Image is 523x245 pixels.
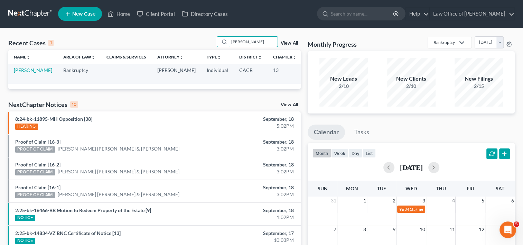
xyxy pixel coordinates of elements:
a: Proof of Claim [16-1] [15,184,60,190]
span: 341(a) meeting for [PERSON_NAME] [404,207,471,212]
div: 3:02PM [206,191,294,198]
a: 2:25-bk-16466-BB Motion to Redeem Property of the Estate [9] [15,207,151,213]
a: Calendar [308,125,345,140]
a: Nameunfold_more [14,54,30,60]
a: 2:25-bk-14834-VZ BNC Certificate of Notice [13] [15,230,121,236]
i: unfold_more [26,55,30,60]
div: September, 18 [206,116,294,122]
div: 3:02PM [206,168,294,175]
a: Area of Lawunfold_more [63,54,95,60]
div: 2/10 [319,83,368,90]
h3: Monthly Progress [308,40,357,48]
span: 31 [330,197,337,205]
span: Mon [346,185,358,191]
span: Thu [436,185,446,191]
div: September, 17 [206,230,294,237]
input: Search by name... [331,7,394,20]
div: 5:02PM [206,122,294,129]
button: month [312,148,331,158]
span: Wed [405,185,417,191]
a: Attorneyunfold_more [157,54,184,60]
div: 3:02PM [206,145,294,152]
a: 8:24-bk-11895-MH Opposition [38] [15,116,92,122]
div: 1:02PM [206,214,294,221]
div: PROOF OF CLAIM [15,192,55,198]
td: Individual [201,64,234,83]
a: View All [281,41,298,46]
a: Chapterunfold_more [273,54,297,60]
a: Directory Cases [178,8,231,20]
div: New Leads [319,75,368,83]
button: week [331,148,348,158]
td: Bankruptcy [58,64,101,83]
a: Districtunfold_more [239,54,262,60]
span: 2 [392,197,396,205]
i: unfold_more [217,55,221,60]
a: Proof of Claim [16-2] [15,162,60,167]
span: 11 [448,225,455,234]
td: 13 [268,64,302,83]
div: September, 18 [206,161,294,168]
i: unfold_more [179,55,184,60]
a: Home [104,8,133,20]
a: Help [406,8,429,20]
div: HEARING [15,124,38,130]
td: [PERSON_NAME] [152,64,201,83]
a: View All [281,102,298,107]
span: 7 [333,225,337,234]
button: list [363,148,376,158]
div: Bankruptcy [433,39,455,45]
div: 10 [70,101,78,108]
div: Recent Cases [8,39,54,47]
span: 3 [422,197,426,205]
div: NOTICE [15,215,35,221]
th: Claims & Services [101,50,152,64]
a: Proof of Claim [16-3] [15,139,60,145]
span: 5 [514,221,519,227]
i: unfold_more [258,55,262,60]
a: Client Portal [133,8,178,20]
div: PROOF OF CLAIM [15,169,55,175]
span: Tue [377,185,386,191]
div: September, 18 [206,138,294,145]
span: 12 [478,225,485,234]
div: September, 18 [206,184,294,191]
div: New Clients [387,75,436,83]
button: day [348,148,363,158]
span: Sun [318,185,328,191]
input: Search by name... [229,37,278,47]
div: 2/10 [387,83,436,90]
span: 8 [363,225,367,234]
a: [PERSON_NAME] [14,67,52,73]
a: Law Office of [PERSON_NAME] [430,8,514,20]
a: Typeunfold_more [207,54,221,60]
a: Tasks [348,125,375,140]
a: [PERSON_NAME] [PERSON_NAME] & [PERSON_NAME] [58,168,179,175]
span: 6 [511,197,515,205]
div: NextChapter Notices [8,100,78,109]
i: unfold_more [91,55,95,60]
div: September, 18 [206,207,294,214]
i: unfold_more [292,55,297,60]
div: 1 [48,40,54,46]
div: 2/15 [455,83,503,90]
span: New Case [72,11,95,17]
a: [PERSON_NAME] [PERSON_NAME] & [PERSON_NAME] [58,145,179,152]
h2: [DATE] [400,164,423,171]
span: 1 [363,197,367,205]
span: 5 [481,197,485,205]
td: CACB [234,64,268,83]
span: Sat [496,185,504,191]
div: PROOF OF CLAIM [15,146,55,153]
span: 10 [419,225,426,234]
iframe: Intercom live chat [499,221,516,238]
span: 9 [392,225,396,234]
span: 9a [399,207,404,212]
div: 10:03PM [206,237,294,244]
span: Fri [467,185,474,191]
a: [PERSON_NAME] [PERSON_NAME] & [PERSON_NAME] [58,191,179,198]
div: New Filings [455,75,503,83]
div: NOTICE [15,238,35,244]
span: 4 [451,197,455,205]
